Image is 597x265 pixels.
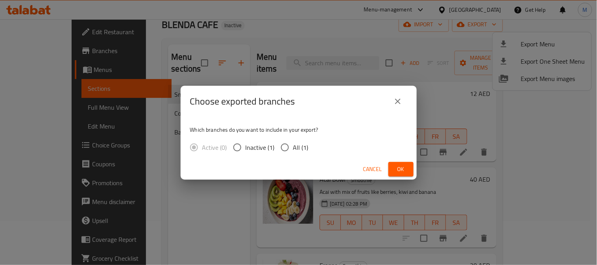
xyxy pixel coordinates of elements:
[246,143,275,152] span: Inactive (1)
[363,164,382,174] span: Cancel
[395,164,407,174] span: Ok
[190,95,295,108] h2: Choose exported branches
[388,162,414,177] button: Ok
[360,162,385,177] button: Cancel
[388,92,407,111] button: close
[202,143,227,152] span: Active (0)
[293,143,309,152] span: All (1)
[190,126,407,134] p: Which branches do you want to include in your export?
